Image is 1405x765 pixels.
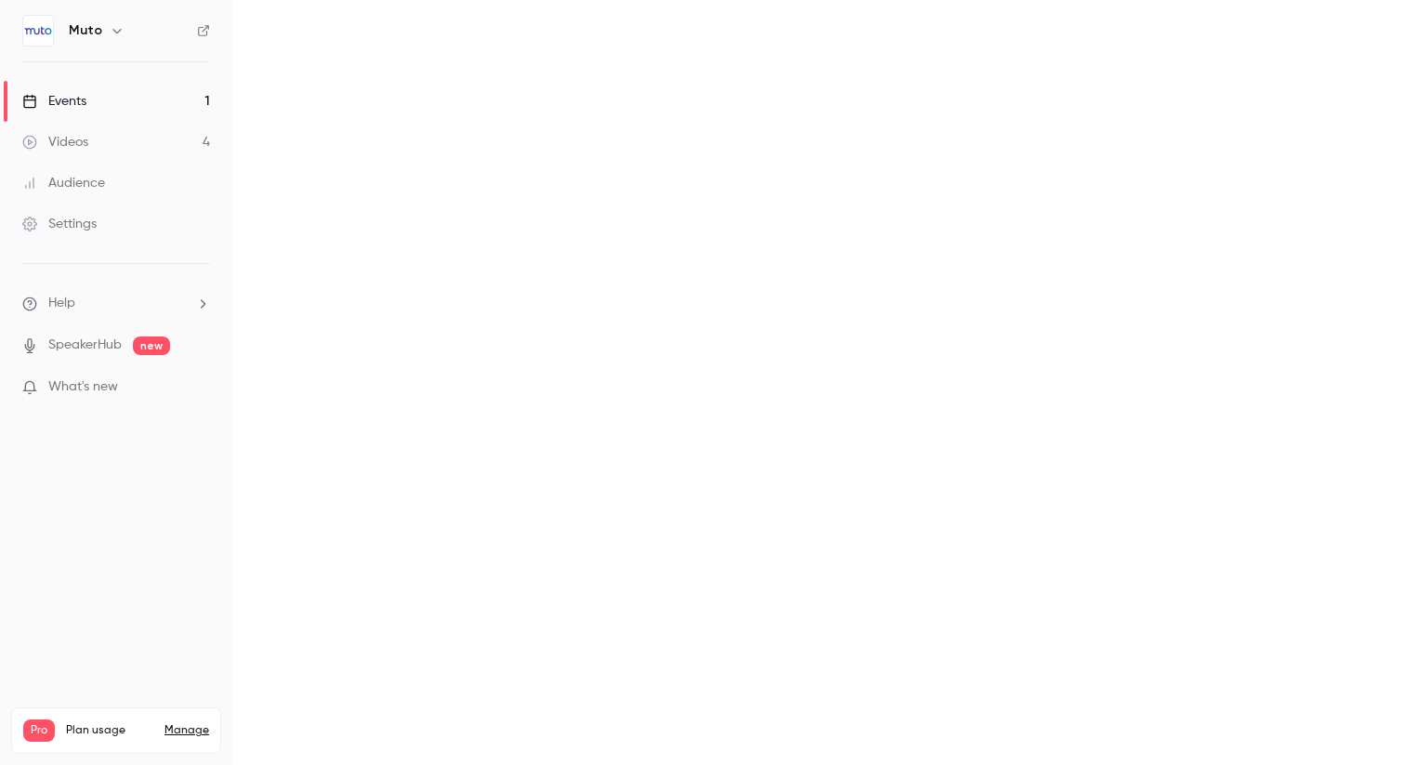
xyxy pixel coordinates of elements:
div: Settings [22,215,97,233]
h6: Muto [69,21,102,40]
div: Events [22,92,86,111]
span: Plan usage [66,723,153,738]
img: Muto [23,16,53,46]
iframe: Noticeable Trigger [188,379,210,396]
a: SpeakerHub [48,336,122,355]
div: Audience [22,174,105,192]
a: Manage [164,723,209,738]
span: Help [48,294,75,313]
span: Pro [23,719,55,742]
li: help-dropdown-opener [22,294,210,313]
span: new [133,336,170,355]
div: Videos [22,133,88,152]
span: What's new [48,377,118,397]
